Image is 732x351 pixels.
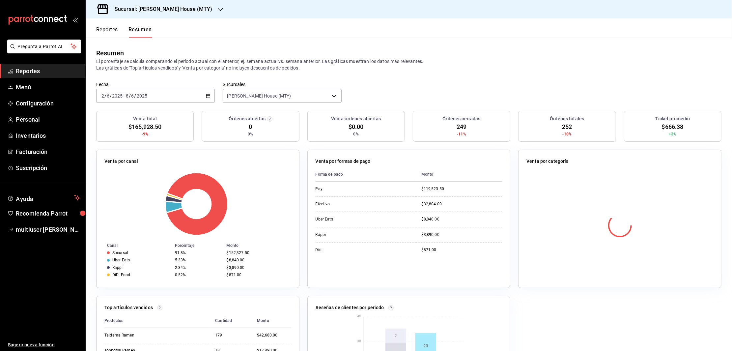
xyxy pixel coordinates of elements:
h3: Venta órdenes abiertas [331,115,381,122]
input: ---- [112,93,123,99]
span: 0 [249,122,252,131]
th: Monto [252,314,291,328]
th: Cantidad [210,314,252,328]
div: Sucursal [112,250,128,255]
h3: Órdenes cerradas [443,115,481,122]
span: -11% [457,131,466,137]
span: Recomienda Parrot [16,209,80,218]
div: $871.00 [227,273,289,277]
th: Monto [224,242,299,249]
span: Sugerir nueva función [8,341,80,348]
span: 252 [562,122,572,131]
div: $8,840.00 [227,258,289,262]
span: 249 [457,122,466,131]
div: 179 [215,333,246,338]
span: +3% [669,131,676,137]
a: Pregunta a Parrot AI [5,48,81,55]
p: Venta por canal [104,158,138,165]
h3: Órdenes abiertas [229,115,266,122]
span: - [124,93,125,99]
p: Top artículos vendidos [104,304,153,311]
div: $871.00 [421,247,502,253]
th: Monto [416,167,502,182]
div: Uber Eats [316,217,381,222]
p: Venta por formas de pago [316,158,371,165]
div: navigation tabs [96,26,152,38]
span: -9% [142,131,148,137]
h3: Venta total [133,115,157,122]
div: Rappi [316,232,381,238]
button: Resumen [128,26,152,38]
p: Venta por categoría [526,158,569,165]
div: Resumen [96,48,124,58]
div: Uber Eats [112,258,130,262]
span: multiuser [PERSON_NAME] [16,225,80,234]
span: Menú [16,83,80,92]
label: Sucursales [223,82,341,87]
div: $119,523.50 [421,186,502,192]
div: $3,890.00 [421,232,502,238]
span: [PERSON_NAME] House (MTY) [227,93,291,99]
span: / [104,93,106,99]
span: 0% [248,131,253,137]
span: Reportes [16,67,80,75]
div: 91.8% [175,250,221,255]
span: / [129,93,131,99]
input: -- [131,93,134,99]
input: ---- [136,93,148,99]
button: Pregunta a Parrot AI [7,40,81,53]
div: Taidama Ramen [104,333,170,338]
p: El porcentaje se calcula comparando el período actual con el anterior, ej. semana actual vs. sema... [96,58,721,71]
div: Rappi [112,265,123,270]
span: $165,928.50 [128,122,161,131]
div: 5.33% [175,258,221,262]
th: Productos [104,314,210,328]
th: Canal [97,242,172,249]
div: $32,804.00 [421,201,502,207]
th: Porcentaje [172,242,224,249]
h3: Sucursal: [PERSON_NAME] House (MTY) [109,5,212,13]
span: Personal [16,115,80,124]
input: -- [106,93,110,99]
div: $3,890.00 [227,265,289,270]
span: Configuración [16,99,80,108]
span: Facturación [16,147,80,156]
h3: Ticket promedio [655,115,690,122]
div: $152,327.50 [227,250,289,255]
div: $8,840.00 [421,217,502,222]
span: Pregunta a Parrot AI [18,43,71,50]
span: $666.38 [662,122,684,131]
th: Forma de pago [316,167,416,182]
span: Inventarios [16,131,80,140]
span: 0% [353,131,359,137]
span: / [134,93,136,99]
span: -10% [563,131,572,137]
span: Ayuda [16,194,71,202]
div: 0.52% [175,273,221,277]
div: Efectivo [316,201,381,207]
div: DiDi Food [112,273,130,277]
span: $0.00 [349,122,364,131]
div: 2.34% [175,265,221,270]
div: Pay [316,186,381,192]
button: Reportes [96,26,118,38]
h3: Órdenes totales [550,115,584,122]
input: -- [101,93,104,99]
div: $42,680.00 [257,333,291,338]
button: open_drawer_menu [72,17,78,22]
p: Reseñas de clientes por periodo [316,304,384,311]
input: -- [126,93,129,99]
span: Suscripción [16,163,80,172]
div: Didi [316,247,381,253]
label: Fecha [96,82,215,87]
span: / [110,93,112,99]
